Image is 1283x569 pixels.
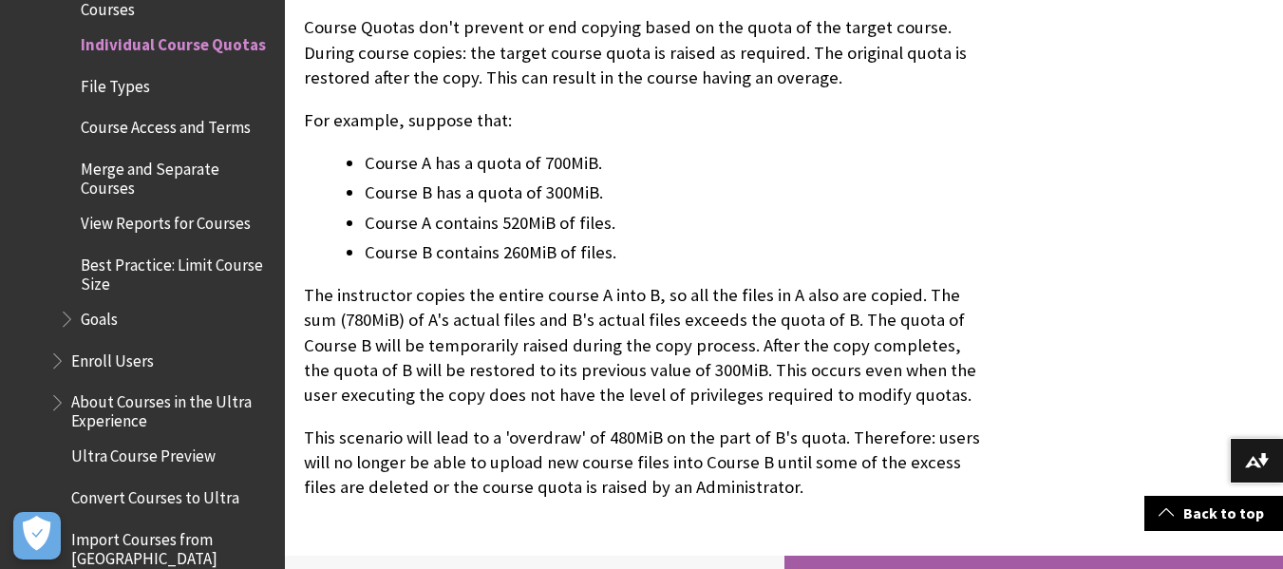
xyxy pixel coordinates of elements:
p: The instructor copies the entire course A into B, so all the files in A also are copied. The sum ... [304,283,983,408]
li: Course A contains 520MiB of files. [365,210,983,237]
li: Course A has a quota of 700MiB. [365,150,983,177]
span: Course Access and Terms [81,112,251,138]
li: Course B has a quota of 300MiB. [365,180,983,206]
span: About Courses in the Ultra Experience [71,387,272,431]
span: Merge and Separate Courses [81,153,272,198]
span: Best Practice: Limit Course Size [81,249,272,294]
span: Import Courses from [GEOGRAPHIC_DATA] [71,523,272,568]
li: Course B contains 260MiB of files. [365,239,983,266]
a: Back to top [1144,496,1283,531]
button: Open Preferences [13,512,61,560]
p: This scenario will lead to a 'overdraw' of 480MiB on the part of B's quota. Therefore: users will... [304,426,983,501]
span: Individual Course Quotas [81,28,266,54]
span: Goals [81,303,118,329]
p: Course Quotas don't prevent or end copying based on the quota of the target course. During course... [304,15,983,90]
span: Convert Courses to Ultra [71,482,239,507]
span: File Types [81,70,150,96]
span: View Reports for Courses [81,207,251,233]
p: For example, suppose that: [304,108,983,133]
span: Ultra Course Preview [71,441,216,466]
span: Enroll Users [71,345,154,370]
